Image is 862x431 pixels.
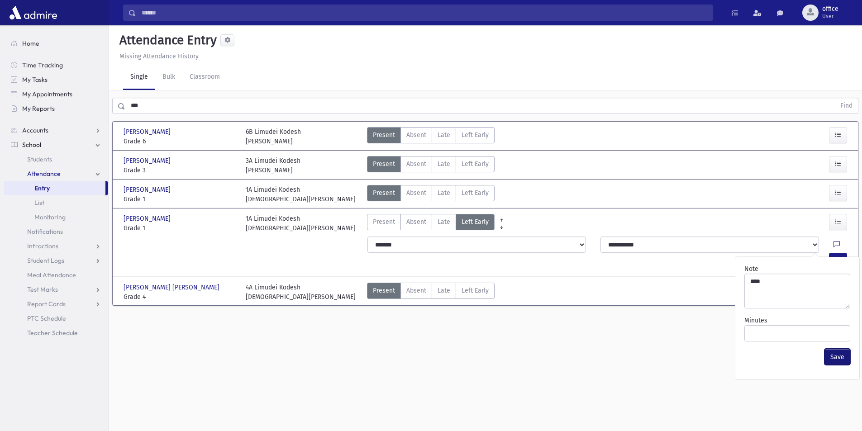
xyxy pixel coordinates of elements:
[824,349,850,365] button: Save
[4,326,108,340] a: Teacher Schedule
[4,181,105,195] a: Entry
[116,52,199,60] a: Missing Attendance History
[4,297,108,311] a: Report Cards
[27,256,64,265] span: Student Logs
[22,61,63,69] span: Time Tracking
[438,159,450,169] span: Late
[155,65,182,90] a: Bulk
[744,316,767,325] label: Minutes
[27,314,66,322] span: PTC Schedule
[4,239,108,253] a: Infractions
[4,123,108,137] a: Accounts
[124,223,237,233] span: Grade 1
[22,39,39,47] span: Home
[406,159,426,169] span: Absent
[27,329,78,337] span: Teacher Schedule
[124,127,172,137] span: [PERSON_NAME]
[124,156,172,166] span: [PERSON_NAME]
[4,311,108,326] a: PTC Schedule
[124,283,221,292] span: [PERSON_NAME] [PERSON_NAME]
[4,58,108,72] a: Time Tracking
[462,217,489,227] span: Left Early
[34,199,44,207] span: List
[744,264,758,274] label: Note
[123,65,155,90] a: Single
[367,214,495,233] div: AttTypes
[4,87,108,101] a: My Appointments
[22,141,41,149] span: School
[462,130,489,140] span: Left Early
[22,104,55,113] span: My Reports
[462,159,489,169] span: Left Early
[406,217,426,227] span: Absent
[124,214,172,223] span: [PERSON_NAME]
[4,195,108,210] a: List
[4,282,108,297] a: Test Marks
[438,286,450,295] span: Late
[7,4,59,22] img: AdmirePro
[22,90,72,98] span: My Appointments
[367,127,495,146] div: AttTypes
[4,268,108,282] a: Meal Attendance
[246,156,300,175] div: 3A Limudei Kodesh [PERSON_NAME]
[373,217,395,227] span: Present
[124,194,237,204] span: Grade 1
[4,101,108,116] a: My Reports
[4,137,108,152] a: School
[136,5,713,21] input: Search
[124,292,237,302] span: Grade 4
[367,283,495,302] div: AttTypes
[27,271,76,279] span: Meal Attendance
[462,188,489,198] span: Left Early
[4,210,108,224] a: Monitoring
[4,253,108,268] a: Student Logs
[124,166,237,175] span: Grade 3
[246,185,356,204] div: 1A Limudei Kodesh [DEMOGRAPHIC_DATA][PERSON_NAME]
[438,217,450,227] span: Late
[124,137,237,146] span: Grade 6
[4,152,108,166] a: Students
[822,13,838,20] span: User
[462,286,489,295] span: Left Early
[116,33,217,48] h5: Attendance Entry
[406,286,426,295] span: Absent
[373,130,395,140] span: Present
[835,98,858,114] button: Find
[27,227,63,236] span: Notifications
[27,285,58,294] span: Test Marks
[246,127,301,146] div: 6B Limudei Kodesh [PERSON_NAME]
[373,286,395,295] span: Present
[22,126,48,134] span: Accounts
[367,156,495,175] div: AttTypes
[246,283,356,302] div: 4A Limudei Kodesh [DEMOGRAPHIC_DATA][PERSON_NAME]
[373,188,395,198] span: Present
[4,224,108,239] a: Notifications
[119,52,199,60] u: Missing Attendance History
[27,155,52,163] span: Students
[246,214,356,233] div: 1A Limudei Kodesh [DEMOGRAPHIC_DATA][PERSON_NAME]
[367,185,495,204] div: AttTypes
[124,185,172,194] span: [PERSON_NAME]
[34,184,50,192] span: Entry
[34,213,66,221] span: Monitoring
[438,188,450,198] span: Late
[4,36,108,51] a: Home
[438,130,450,140] span: Late
[4,72,108,87] a: My Tasks
[27,300,66,308] span: Report Cards
[373,159,395,169] span: Present
[406,130,426,140] span: Absent
[182,65,227,90] a: Classroom
[27,242,58,250] span: Infractions
[27,170,61,178] span: Attendance
[4,166,108,181] a: Attendance
[406,188,426,198] span: Absent
[822,5,838,13] span: office
[22,76,48,84] span: My Tasks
